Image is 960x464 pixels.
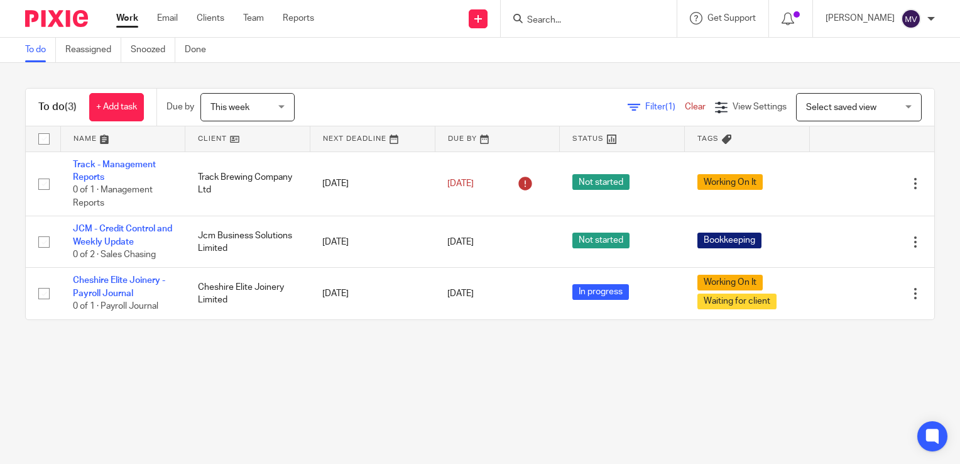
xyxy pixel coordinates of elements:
a: Reassigned [65,38,121,62]
td: Cheshire Elite Joinery Limited [185,268,310,319]
span: In progress [572,284,629,300]
p: Due by [166,101,194,113]
span: Bookkeeping [697,233,761,248]
h1: To do [38,101,77,114]
span: (3) [65,102,77,112]
span: Waiting for client [697,294,777,309]
span: 0 of 1 · Payroll Journal [73,302,158,311]
a: Snoozed [131,38,175,62]
td: [DATE] [310,268,435,319]
a: Reports [283,12,314,25]
span: Tags [697,135,719,142]
span: View Settings [733,102,787,111]
a: Track - Management Reports [73,160,156,182]
span: Working On It [697,275,763,290]
a: Clear [685,102,706,111]
a: + Add task [89,93,144,121]
span: This week [210,103,249,112]
span: Not started [572,174,630,190]
a: Clients [197,12,224,25]
span: 0 of 1 · Management Reports [73,185,153,207]
span: Select saved view [806,103,876,112]
td: Track Brewing Company Ltd [185,152,310,216]
span: Working On It [697,174,763,190]
img: Pixie [25,10,88,27]
td: [DATE] [310,216,435,268]
span: Get Support [707,14,756,23]
a: Cheshire Elite Joinery - Payroll Journal [73,276,165,297]
span: [DATE] [447,238,474,246]
span: [DATE] [447,179,474,188]
span: (1) [665,102,675,111]
span: Not started [572,233,630,248]
a: Email [157,12,178,25]
a: Done [185,38,215,62]
a: Team [243,12,264,25]
a: To do [25,38,56,62]
span: Filter [645,102,685,111]
span: [DATE] [447,289,474,298]
img: svg%3E [901,9,921,29]
a: JCM - Credit Control and Weekly Update [73,224,172,246]
input: Search [526,15,639,26]
td: Jcm Business Solutions Limited [185,216,310,268]
span: 0 of 2 · Sales Chasing [73,250,156,259]
a: Work [116,12,138,25]
p: [PERSON_NAME] [826,12,895,25]
td: [DATE] [310,152,435,216]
